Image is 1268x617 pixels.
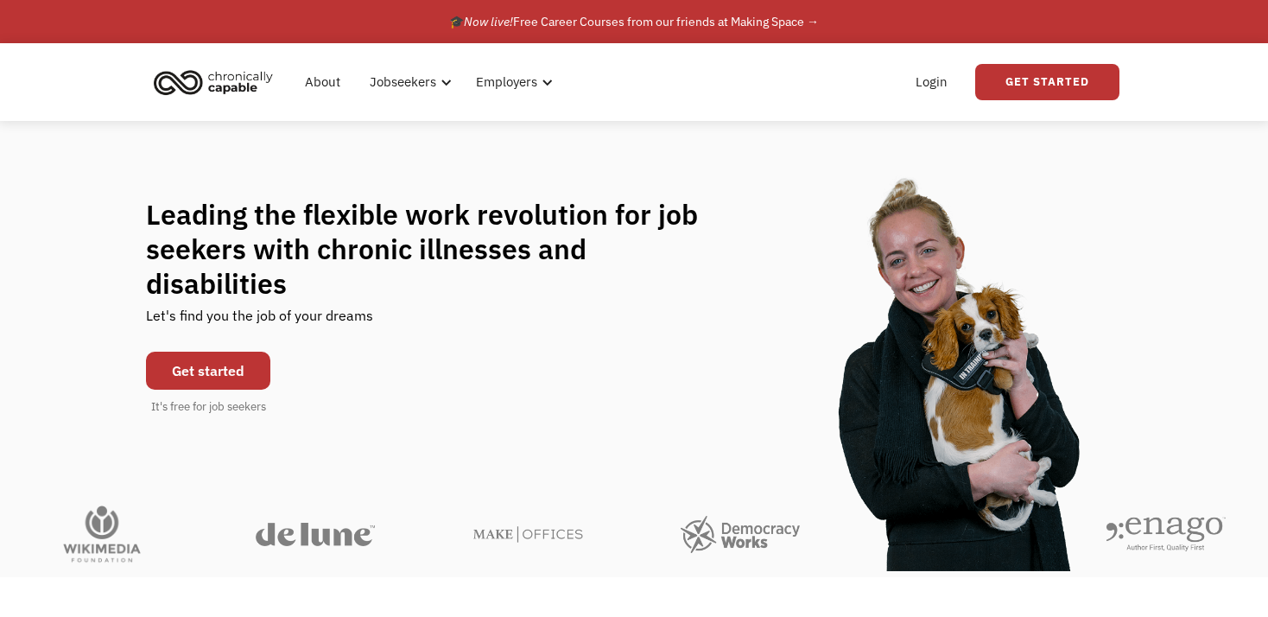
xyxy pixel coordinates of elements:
[466,54,558,110] div: Employers
[905,54,958,110] a: Login
[149,63,286,101] a: home
[975,64,1119,100] a: Get Started
[449,11,819,32] div: 🎓 Free Career Courses from our friends at Making Space →
[370,72,436,92] div: Jobseekers
[295,54,351,110] a: About
[359,54,457,110] div: Jobseekers
[146,301,373,343] div: Let's find you the job of your dreams
[151,398,266,416] div: It's free for job seekers
[146,197,732,301] h1: Leading the flexible work revolution for job seekers with chronic illnesses and disabilities
[146,352,270,390] a: Get started
[464,14,513,29] em: Now live!
[149,63,278,101] img: Chronically Capable logo
[476,72,537,92] div: Employers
